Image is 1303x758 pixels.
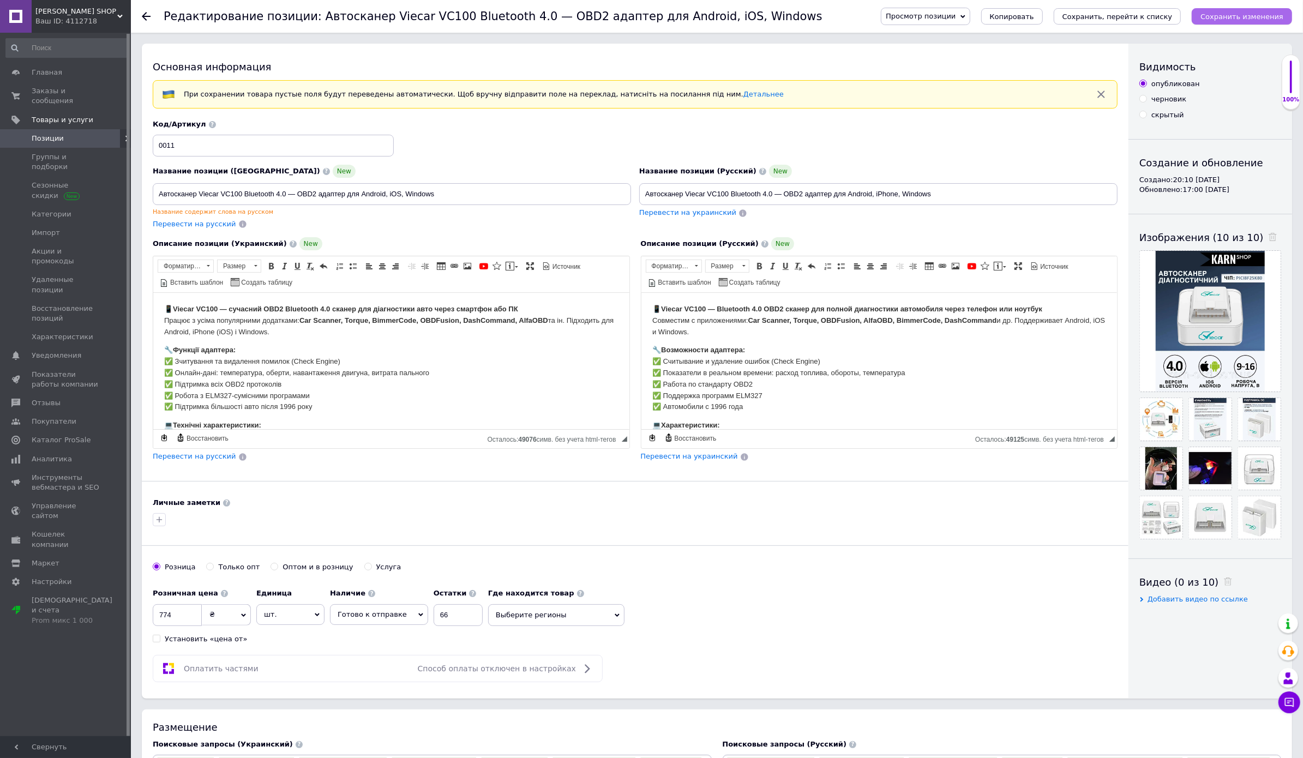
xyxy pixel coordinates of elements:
span: Размер [706,260,738,272]
p: 💻 [11,127,465,139]
span: Покупатели [32,417,76,426]
a: Убрать форматирование [792,260,804,272]
a: Форматирование [646,260,702,273]
span: Вставить шаблон [657,278,711,287]
body: Визуальный текстовый редактор, F13ADE43-9C8F-4C43-B29B-8788F31CE0BF [11,11,465,307]
a: Сделать резервную копию сейчас [646,432,658,444]
span: Каталог ProSale [32,435,91,445]
button: Копировать [981,8,1043,25]
a: По левому краю [851,260,863,272]
span: Характеристики [32,332,93,342]
b: Единица [256,589,292,597]
span: Описание позиции (Украинский) [153,239,287,248]
b: Наличие [330,589,365,597]
a: Вставить шаблон [158,276,225,288]
div: скрытый [1151,110,1184,120]
a: Восстановить [663,432,718,444]
a: Вставить/Редактировать ссылку (⌘+L) [936,260,948,272]
div: Розница [165,562,195,572]
p: 🔧 ✅ Считывание и удаление ошибок (Check Engine) ✅ Показатели в реальном времени: расход топлива, ... [11,52,465,120]
div: Обновлено: 17:00 [DATE] [1139,185,1281,195]
a: По центру [864,260,876,272]
span: Код/Артикул [153,120,206,128]
div: Вернуться назад [142,12,151,21]
body: Визуальный текстовый редактор, 26CB1F67-69F2-4475-B7A8-430A86D91B82 [11,11,465,307]
a: Уменьшить отступ [406,260,418,272]
span: New [769,165,792,178]
span: Способ оплаты отключен в настройках [418,664,576,673]
div: Только опт [218,562,260,572]
span: Создать таблицу [239,278,292,287]
div: черновик [1151,94,1186,104]
div: Prom микс 1 000 [32,616,112,625]
div: Видимость [1139,60,1281,74]
img: :flag-ua: [162,88,175,101]
span: Название позиции (Русский) [639,167,756,175]
a: Убрать форматирование [304,260,316,272]
span: Группы и подборки [32,152,101,172]
span: Отзывы [32,398,61,408]
span: Главная [32,68,62,77]
span: Перетащите для изменения размера [622,436,627,442]
button: Сохранить, перейти к списку [1054,8,1181,25]
strong: Возможности адаптера: [20,53,104,61]
a: Источник [1029,260,1070,272]
span: Импорт [32,228,60,238]
i: Сохранить изменения [1200,13,1283,21]
span: Акции и промокоды [32,246,101,266]
span: New [771,237,794,250]
span: Размер [218,260,250,272]
div: Создано: 20:10 [DATE] [1139,175,1281,185]
span: Сезонные скидки [32,181,101,200]
a: Добавить видео с YouTube [966,260,978,272]
a: По правому краю [389,260,401,272]
span: Удаленные позиции [32,275,101,294]
a: Вставить / удалить маркированный список [347,260,359,272]
a: Создать таблицу [229,276,294,288]
span: Маркет [32,558,59,568]
iframe: Визуальный текстовый редактор, 26CB1F67-69F2-4475-B7A8-430A86D91B82 [153,293,629,429]
span: Перевести на русский [153,452,236,460]
button: Чат с покупателем [1278,691,1300,713]
a: Размер [217,260,261,273]
button: Сохранить изменения [1192,8,1292,25]
div: Создание и обновление [1139,156,1281,170]
a: Источник [541,260,582,272]
span: Источник [1039,262,1068,272]
strong: Car Scanner, Torque, BimmerCode, OBDFusion, DashCommand, AlfaOBD [146,23,395,32]
strong: Viecar VC100 — Bluetooth 4.0 OBD2 сканер для полной диагностики автомобиля через телефон или ноутбук [20,12,401,20]
a: Таблица [435,260,447,272]
span: Перевести на украинский [641,452,738,460]
a: Развернуть [524,260,536,272]
a: Курсив (⌘+I) [278,260,290,272]
span: Перевести на русский [153,220,236,228]
span: При сохранении товара пустые поля будут переведены автоматически. Щоб вручну відправити поле на п... [184,90,784,98]
a: Создать таблицу [717,276,782,288]
b: Розничная цена [153,589,218,597]
a: По левому краю [363,260,375,272]
div: Изображения (10 из 10) [1139,231,1281,244]
div: 100% [1282,96,1300,104]
strong: Характеристики: [20,128,79,136]
a: Добавить видео с YouTube [478,260,490,272]
span: New [333,165,356,178]
span: Поисковые запросы (Русский) [723,740,847,748]
a: Вставить иконку [491,260,503,272]
span: New [299,237,322,250]
a: Увеличить отступ [419,260,431,272]
a: Вставить/Редактировать ссылку (⌘+L) [448,260,460,272]
span: Показатели работы компании [32,370,101,389]
b: Остатки [434,589,467,597]
a: Вставить сообщение [504,260,520,272]
span: Видео (0 из 10) [1139,576,1218,588]
span: Создать таблицу [728,278,780,287]
span: Позиции [32,134,64,143]
span: Управление сайтом [32,501,101,521]
div: Основная информация [153,60,1118,74]
iframe: Визуальный текстовый редактор, F13ADE43-9C8F-4C43-B29B-8788F31CE0BF [641,293,1118,429]
span: Описание позиции (Русский) [641,239,759,248]
div: Подсчет символов [488,433,622,443]
p: 🔧 ✅ Зчитування та видалення помилок (Check Engine) ✅ Онлайн-дані: температура, оберти, навантажен... [11,52,465,120]
a: Полужирный (⌘+B) [265,260,277,272]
